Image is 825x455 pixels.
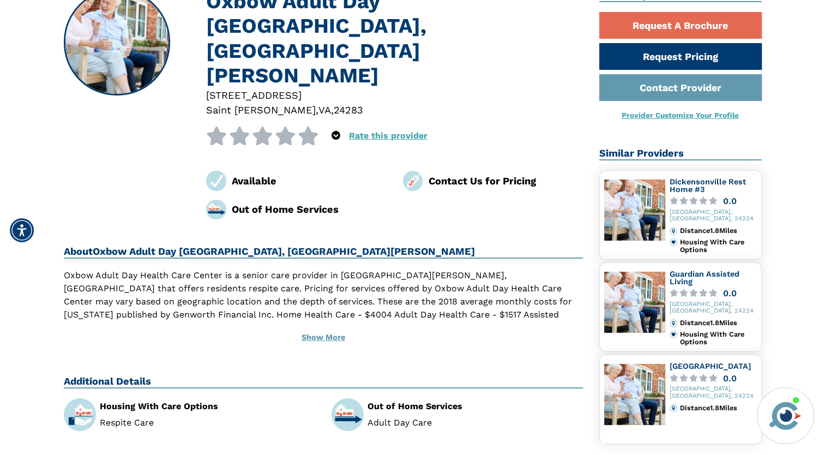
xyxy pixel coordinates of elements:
[670,386,757,400] div: [GEOGRAPHIC_DATA], [GEOGRAPHIC_DATA], 24224
[206,104,316,116] span: Saint [PERSON_NAME]
[368,402,583,411] div: Out of Home Services
[10,218,34,242] div: Accessibility Menu
[232,173,387,188] div: Available
[723,197,737,205] div: 0.0
[670,197,757,205] a: 0.0
[723,374,737,382] div: 0.0
[64,375,583,388] h2: Additional Details
[599,12,762,39] a: Request A Brochure
[622,111,739,119] a: Provider Customize Your Profile
[64,326,583,350] button: Show More
[767,397,804,434] img: avatar
[316,104,318,116] span: ,
[609,232,814,381] iframe: iframe
[232,202,387,217] div: Out of Home Services
[679,227,756,235] div: Distance 1.8 Miles
[679,404,756,412] div: Distance 1.8 Miles
[599,147,762,160] h2: Similar Providers
[349,130,427,141] a: Rate this provider
[64,246,583,259] h2: About Oxbow Adult Day [GEOGRAPHIC_DATA], [GEOGRAPHIC_DATA][PERSON_NAME]
[368,418,583,427] li: Adult Day Care
[100,418,315,427] li: Respite Care
[428,173,583,188] div: Contact Us for Pricing
[599,74,762,101] a: Contact Provider
[331,104,334,116] span: ,
[206,88,583,103] div: [STREET_ADDRESS]
[670,209,757,223] div: [GEOGRAPHIC_DATA], [GEOGRAPHIC_DATA], 24224
[599,43,762,70] a: Request Pricing
[318,104,331,116] span: VA
[670,177,746,194] a: Dickensonville Rest Home #3
[100,402,315,411] div: Housing With Care Options
[64,269,583,348] p: Oxbow Adult Day Health Care Center is a senior care provider in [GEOGRAPHIC_DATA][PERSON_NAME], [...
[670,227,677,235] img: distance.svg
[334,103,363,117] div: 24283
[332,127,340,145] div: Popover trigger
[670,404,677,412] img: distance.svg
